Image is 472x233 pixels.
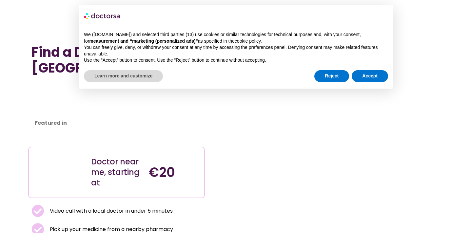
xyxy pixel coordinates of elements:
[148,164,199,180] h4: €20
[314,70,349,82] button: Reject
[84,57,388,64] p: Use the “Accept” button to consent. Use the “Reject” button to continue without accepting.
[84,44,388,57] p: You can freely give, deny, or withdraw your consent at any time by accessing the preferences pane...
[31,44,202,76] h1: Find a Doctor Near Me in [GEOGRAPHIC_DATA]
[84,32,388,44] p: We ([DOMAIN_NAME]) and selected third parties (13) use cookies or similar technologies for techni...
[352,70,388,82] button: Accept
[39,152,80,193] img: Illustration depicting a young woman in a casual outfit, engaged with her smartphone. She has a p...
[235,38,261,44] a: cookie policy
[84,70,163,82] button: Learn more and customize
[48,206,173,216] span: Video call with a local doctor in under 5 minutes
[89,38,198,44] strong: measurement and “marketing (personalized ads)”
[84,11,121,21] img: logo
[35,119,67,127] strong: Featured in
[91,157,142,188] div: Doctor near me, starting at
[31,82,90,132] iframe: Customer reviews powered by Trustpilot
